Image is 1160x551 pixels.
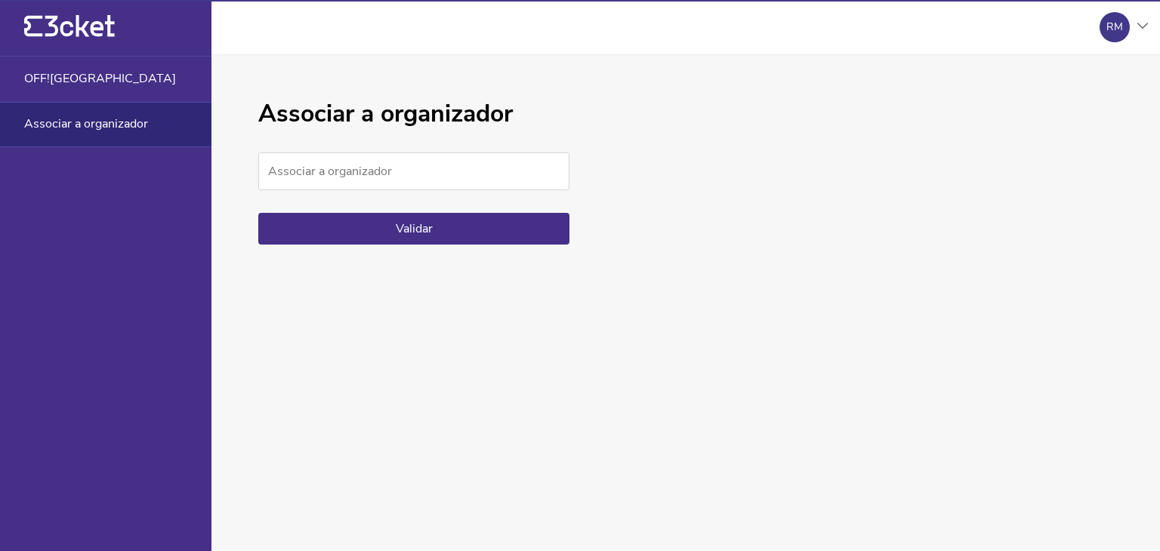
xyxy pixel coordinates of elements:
span: Associar a organizador [24,117,148,131]
input: Associar a organizador [258,152,569,190]
button: Validar [258,213,569,245]
a: {' '} [24,30,115,41]
g: {' '} [24,16,42,37]
div: RM [1106,21,1123,33]
span: OFF![GEOGRAPHIC_DATA] [24,72,176,85]
h1: Associar a organizador [258,100,569,128]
